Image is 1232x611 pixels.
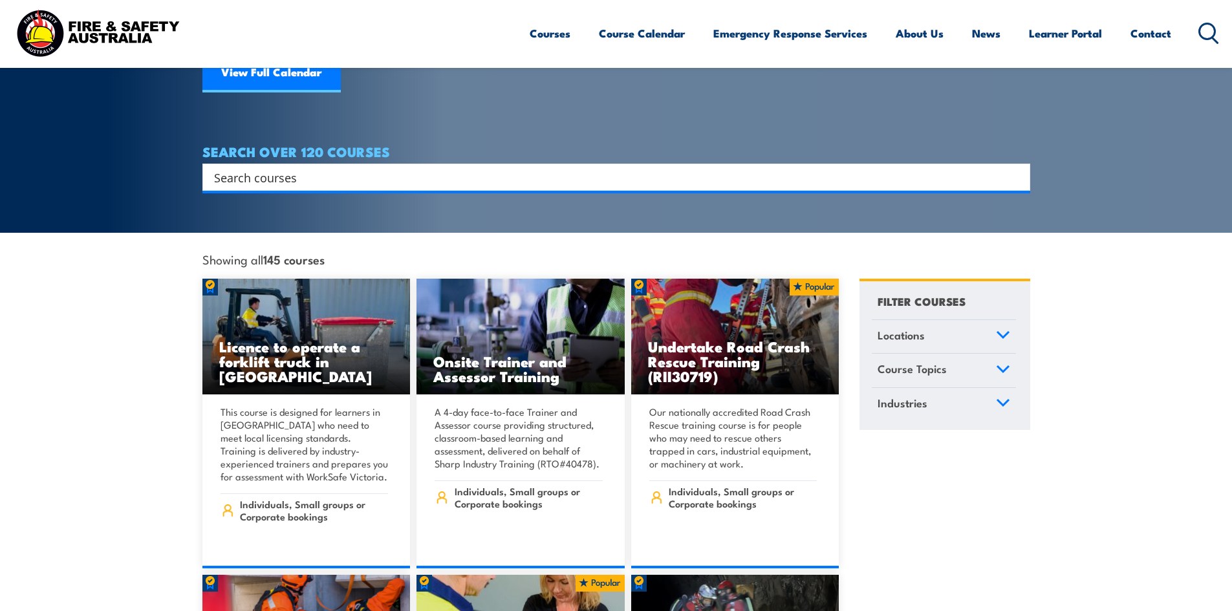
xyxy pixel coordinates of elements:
[202,144,1030,158] h4: SEARCH OVER 120 COURSES
[263,250,325,268] strong: 145 courses
[713,16,867,50] a: Emergency Response Services
[631,279,839,395] img: Road Crash Rescue Training
[202,279,411,395] img: Licence to operate a forklift truck Training
[1008,168,1026,186] button: Search magnifier button
[878,327,925,344] span: Locations
[202,252,325,266] span: Showing all
[217,168,1004,186] form: Search form
[896,16,944,50] a: About Us
[1029,16,1102,50] a: Learner Portal
[872,388,1016,422] a: Industries
[416,279,625,395] img: Safety For Leaders
[214,167,1002,187] input: Search input
[669,485,817,509] span: Individuals, Small groups or Corporate bookings
[878,360,947,378] span: Course Topics
[878,292,966,310] h4: FILTER COURSES
[631,279,839,395] a: Undertake Road Crash Rescue Training (RII30719)
[240,498,388,522] span: Individuals, Small groups or Corporate bookings
[649,405,817,470] p: Our nationally accredited Road Crash Rescue training course is for people who may need to rescue ...
[202,279,411,395] a: Licence to operate a forklift truck in [GEOGRAPHIC_DATA]
[872,354,1016,387] a: Course Topics
[599,16,685,50] a: Course Calendar
[416,279,625,395] a: Onsite Trainer and Assessor Training
[648,339,823,383] h3: Undertake Road Crash Rescue Training (RII30719)
[202,54,341,92] a: View Full Calendar
[433,354,608,383] h3: Onsite Trainer and Assessor Training
[435,405,603,470] p: A 4-day face-to-face Trainer and Assessor course providing structured, classroom-based learning a...
[219,339,394,383] h3: Licence to operate a forklift truck in [GEOGRAPHIC_DATA]
[455,485,603,509] span: Individuals, Small groups or Corporate bookings
[530,16,570,50] a: Courses
[872,320,1016,354] a: Locations
[878,394,927,412] span: Industries
[972,16,1000,50] a: News
[1130,16,1171,50] a: Contact
[221,405,389,483] p: This course is designed for learners in [GEOGRAPHIC_DATA] who need to meet local licensing standa...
